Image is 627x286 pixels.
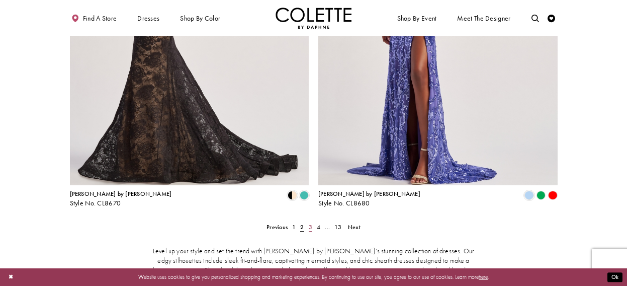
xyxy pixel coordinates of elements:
span: ... [325,223,330,231]
a: 13 [332,222,344,233]
i: Turquoise [300,191,309,200]
a: Visit Home Page [276,8,352,29]
span: Shop by color [178,8,222,29]
a: 1 [290,222,298,233]
p: Website uses cookies to give you personalized shopping and marketing experiences. By continuing t... [55,272,572,282]
span: 3 [309,223,312,231]
span: [PERSON_NAME] by [PERSON_NAME] [318,190,420,198]
div: Colette by Daphne Style No. CL8670 [70,191,172,207]
i: Emerald [536,191,546,200]
a: Check Wishlist [546,8,558,29]
span: Current page [298,222,306,233]
span: 13 [334,223,341,231]
span: 4 [317,223,320,231]
a: Meet the designer [456,8,513,29]
span: Find a store [83,15,117,22]
i: Periwinkle [524,191,533,200]
span: Shop by color [180,15,220,22]
a: 4 [315,222,323,233]
span: Dresses [137,15,159,22]
span: Shop By Event [395,8,438,29]
a: ... [323,222,332,233]
img: Colette by Daphne [276,8,352,29]
i: Black/Nude [288,191,297,200]
a: Next Page [345,222,363,233]
span: 2 [300,223,304,231]
span: Dresses [135,8,161,29]
a: Toggle search [529,8,541,29]
span: Style No. CL8670 [70,199,121,207]
span: Meet the designer [457,15,510,22]
a: 3 [306,222,314,233]
button: Submit Dialog [607,272,622,282]
a: Find a store [70,8,119,29]
i: Red [548,191,557,200]
span: [PERSON_NAME] by [PERSON_NAME] [70,190,172,198]
button: Close Dialog [5,270,17,284]
span: Style No. CL8680 [318,199,370,207]
span: Previous [266,223,288,231]
span: Next [348,223,361,231]
a: Prev Page [264,222,290,233]
span: 1 [292,223,296,231]
div: Colette by Daphne Style No. CL8680 [318,191,420,207]
a: here [479,273,488,280]
span: Shop By Event [397,15,437,22]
